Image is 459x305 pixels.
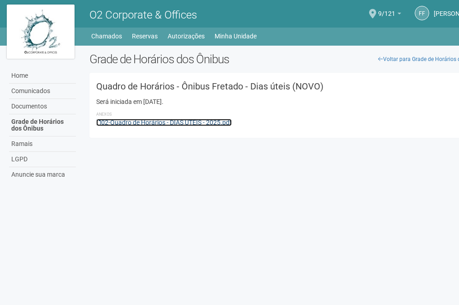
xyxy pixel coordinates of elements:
a: FF [415,6,429,20]
a: Minha Unidade [215,30,257,42]
a: Home [9,68,76,84]
span: O2 Corporate & Offices [89,9,197,21]
a: Reservas [132,30,158,42]
a: Ramais [9,136,76,152]
a: Grade de Horários dos Ônibus [9,114,76,136]
span: 9/121 [378,1,395,17]
a: Comunicados [9,84,76,99]
a: LGPD [9,152,76,167]
a: 9/121 [378,11,401,19]
a: Autorizações [168,30,205,42]
a: Documentos [9,99,76,114]
a: Chamados [91,30,122,42]
a: 02-Quadro de Horários - DIAS ÚTEIS - 2025.pdf [96,119,232,126]
img: logo.jpg [7,5,75,59]
a: Anuncie sua marca [9,167,76,182]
